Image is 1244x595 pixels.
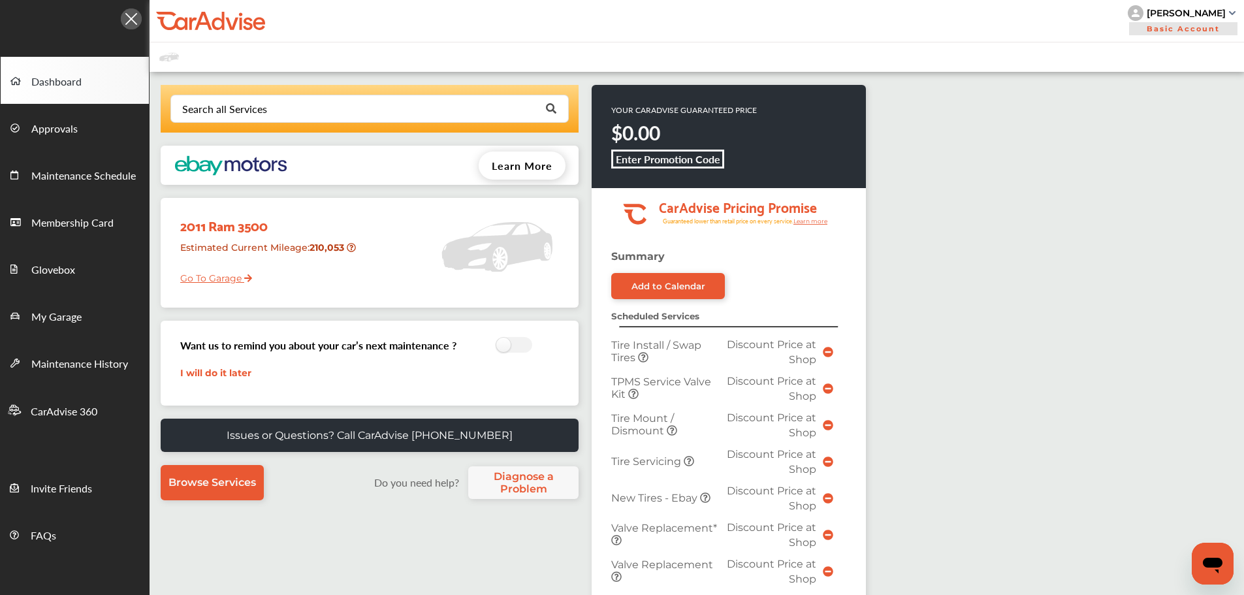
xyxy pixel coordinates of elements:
[1147,7,1226,19] div: [PERSON_NAME]
[170,236,362,270] div: Estimated Current Mileage :
[31,262,75,279] span: Glovebox
[616,152,720,167] b: Enter Promotion Code
[168,476,256,489] span: Browse Services
[1,57,149,104] a: Dashboard
[611,558,713,571] span: Valve Replacement
[170,263,252,287] a: Go To Garage
[1128,5,1143,21] img: knH8PDtVvWoAbQRylUukY18CTiRevjo20fAtgn5MLBQj4uumYvk2MzTtcAIzfGAtb1XOLVMAvhLuqoNAbL4reqehy0jehNKdM...
[1,292,149,339] a: My Garage
[31,528,56,545] span: FAQs
[31,356,128,373] span: Maintenance History
[1,104,149,151] a: Approvals
[492,158,552,173] span: Learn More
[611,492,700,504] span: New Tires - Ebay
[31,74,82,91] span: Dashboard
[727,338,816,366] span: Discount Price at Shop
[611,455,684,468] span: Tire Servicing
[631,281,705,291] div: Add to Calendar
[180,367,251,379] a: I will do it later
[727,448,816,475] span: Discount Price at Shop
[1,245,149,292] a: Glovebox
[611,105,757,116] p: YOUR CARADVISE GUARANTEED PRICE
[1229,11,1236,15] img: sCxJUJ+qAmfqhQGDUl18vwLg4ZYJ6CxN7XmbOMBAAAAAElFTkSuQmCC
[31,121,78,138] span: Approvals
[31,215,114,232] span: Membership Card
[727,411,816,439] span: Discount Price at Shop
[31,481,92,498] span: Invite Friends
[310,242,347,253] strong: 210,053
[31,168,136,185] span: Maintenance Schedule
[180,338,456,353] h3: Want us to remind you about your car’s next maintenance ?
[31,309,82,326] span: My Garage
[663,217,793,225] tspan: Guaranteed lower than retail price on every service.
[468,466,579,499] a: Diagnose a Problem
[1,198,149,245] a: Membership Card
[611,273,725,299] a: Add to Calendar
[31,404,97,421] span: CarAdvise 360
[368,475,465,490] label: Do you need help?
[182,104,267,114] div: Search all Services
[611,119,660,146] strong: $0.00
[611,376,711,400] span: TPMS Service Valve Kit
[1,151,149,198] a: Maintenance Schedule
[611,522,717,534] span: Valve Replacement*
[793,217,828,225] tspan: Learn more
[1192,543,1234,585] iframe: Button to launch messaging window
[611,339,701,364] span: Tire Install / Swap Tires
[121,8,142,29] img: Icon.5fd9dcc7.svg
[611,311,699,321] strong: Scheduled Services
[727,558,816,585] span: Discount Price at Shop
[611,250,665,263] strong: Summary
[475,470,572,495] span: Diagnose a Problem
[727,521,816,549] span: Discount Price at Shop
[727,375,816,402] span: Discount Price at Shop
[611,412,674,437] span: Tire Mount / Dismount
[441,204,552,289] img: placeholder_car.5a1ece94.svg
[1129,22,1237,35] span: Basic Account
[161,465,264,500] a: Browse Services
[727,485,816,512] span: Discount Price at Shop
[659,195,817,218] tspan: CarAdvise Pricing Promise
[161,419,579,452] a: Issues or Questions? Call CarAdvise [PHONE_NUMBER]
[227,429,513,442] p: Issues or Questions? Call CarAdvise [PHONE_NUMBER]
[1,339,149,386] a: Maintenance History
[170,204,362,236] div: 2011 Ram 3500
[159,49,179,65] img: placeholder_car.fcab19be.svg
